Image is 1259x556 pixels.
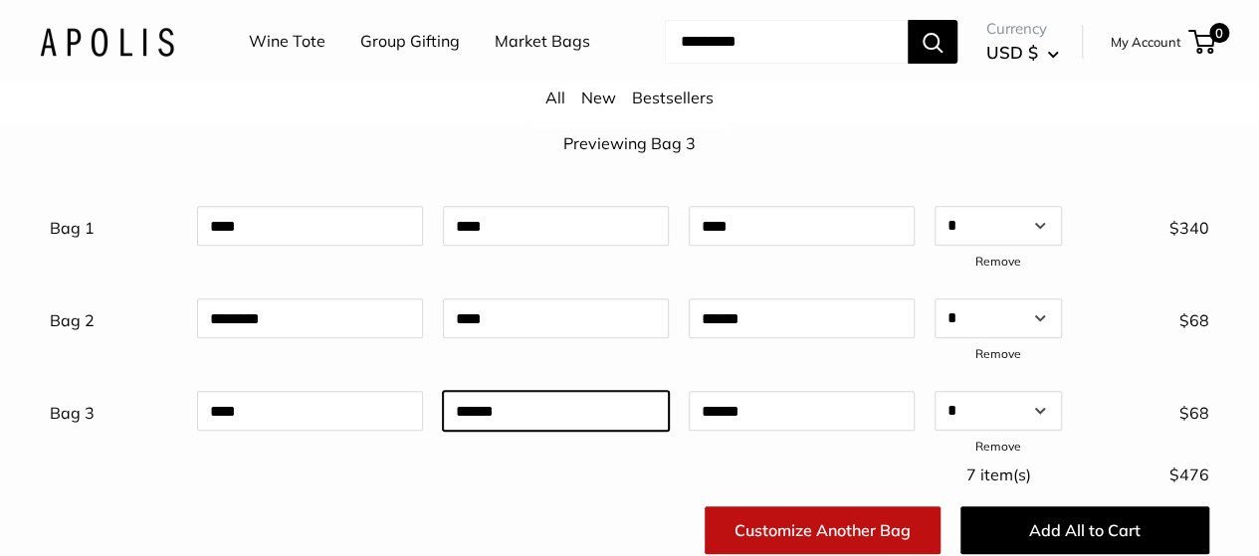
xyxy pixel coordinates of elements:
span: $476 [1169,464,1209,484]
a: New [581,88,616,107]
a: Remove [975,346,1021,361]
div: Bag 2 [40,298,187,336]
span: 0 [1209,23,1229,43]
div: Bag 1 [40,206,187,244]
a: Wine Tote [249,27,325,57]
input: Search... [665,20,908,64]
a: Market Bags [495,27,590,57]
span: 7 item(s) [965,464,1030,484]
button: USD $ [986,37,1059,69]
div: $68 [1072,298,1219,336]
a: Group Gifting [360,27,460,57]
div: $68 [1072,391,1219,429]
div: $340 [1072,206,1219,244]
a: Remove [975,439,1021,454]
span: Previewing Bag 3 [563,133,696,153]
span: USD $ [986,42,1038,63]
button: Search [908,20,957,64]
a: Customize Another Bag [705,506,941,554]
a: Remove [975,254,1021,269]
img: Apolis [40,27,174,56]
a: Bestsellers [632,88,714,107]
a: All [545,88,565,107]
span: Currency [986,15,1059,43]
div: Bag 3 [40,391,187,429]
a: My Account [1111,30,1181,54]
a: 0 [1190,30,1215,54]
iframe: Sign Up via Text for Offers [16,480,213,540]
button: Add All to Cart [960,506,1209,554]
